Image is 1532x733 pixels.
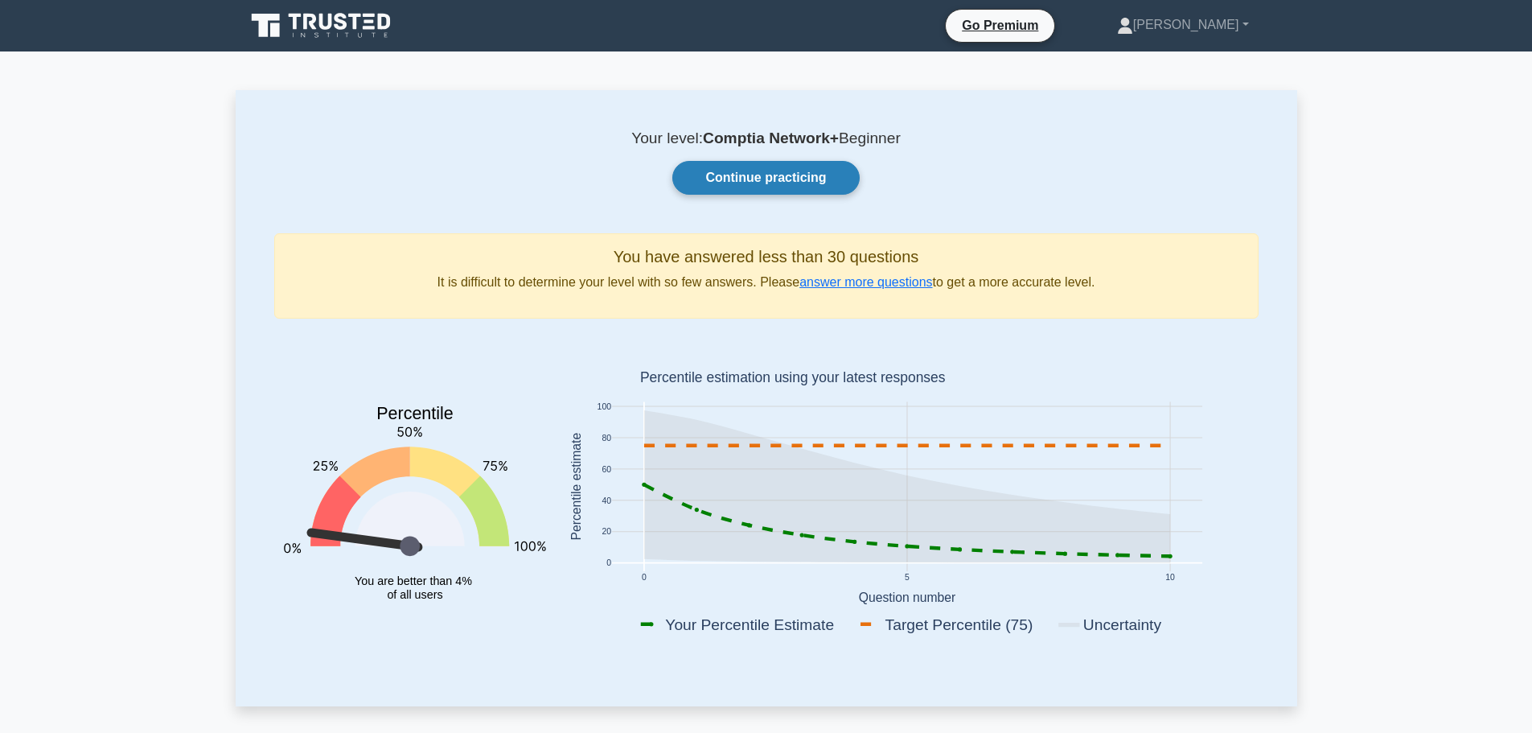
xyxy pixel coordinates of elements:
[288,273,1245,292] p: It is difficult to determine your level with so few answers. Please to get a more accurate level.
[355,574,472,587] tspan: You are better than 4%
[387,588,442,601] tspan: of all users
[606,559,611,568] text: 0
[274,129,1259,148] p: Your level: Beginner
[905,574,910,583] text: 5
[602,465,611,474] text: 60
[288,247,1245,266] h5: You have answered less than 30 questions
[1078,9,1288,41] a: [PERSON_NAME]
[639,370,945,386] text: Percentile estimation using your latest responses
[602,528,611,537] text: 20
[376,405,454,424] text: Percentile
[597,402,611,411] text: 100
[858,591,955,604] text: Question number
[569,433,582,541] text: Percentile estimate
[602,434,611,443] text: 80
[1165,574,1175,583] text: 10
[602,496,611,505] text: 40
[952,15,1048,35] a: Go Premium
[703,130,839,146] b: Comptia Network+
[799,275,932,289] a: answer more questions
[672,161,859,195] a: Continue practicing
[641,574,646,583] text: 0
